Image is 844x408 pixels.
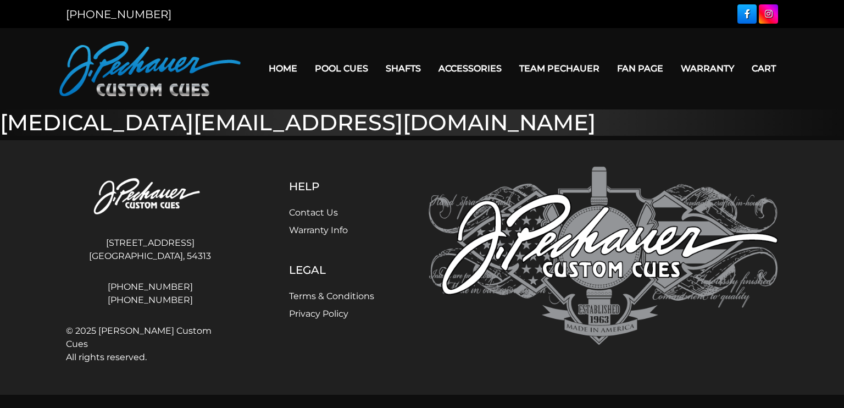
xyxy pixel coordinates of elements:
[66,167,234,228] img: Pechauer Custom Cues
[66,294,234,307] a: [PHONE_NUMBER]
[289,180,374,193] h5: Help
[59,41,241,96] img: Pechauer Custom Cues
[743,54,785,82] a: Cart
[289,291,374,301] a: Terms & Conditions
[608,54,672,82] a: Fan Page
[289,308,348,319] a: Privacy Policy
[306,54,377,82] a: Pool Cues
[66,324,234,364] span: © 2025 [PERSON_NAME] Custom Cues All rights reserved.
[289,207,338,218] a: Contact Us
[260,54,306,82] a: Home
[672,54,743,82] a: Warranty
[510,54,608,82] a: Team Pechauer
[66,8,171,21] a: [PHONE_NUMBER]
[429,167,778,345] img: Pechauer Custom Cues
[377,54,430,82] a: Shafts
[289,263,374,277] h5: Legal
[66,280,234,294] a: [PHONE_NUMBER]
[430,54,510,82] a: Accessories
[66,232,234,267] address: [STREET_ADDRESS] [GEOGRAPHIC_DATA], 54313
[289,225,348,235] a: Warranty Info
